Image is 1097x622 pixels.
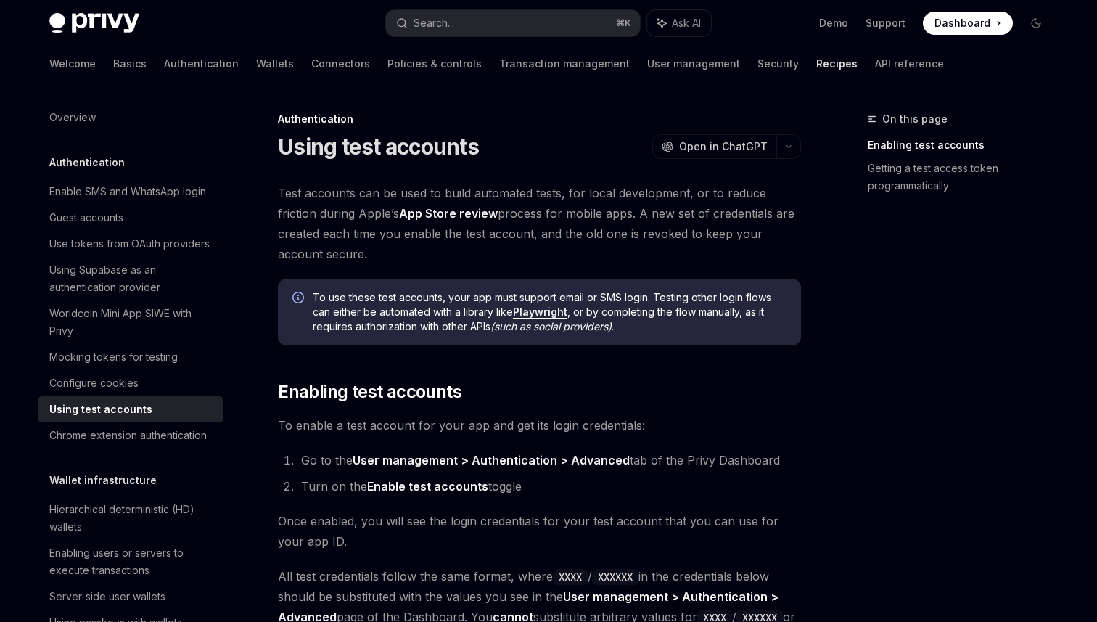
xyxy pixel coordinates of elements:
[923,12,1013,35] a: Dashboard
[647,46,740,81] a: User management
[672,16,701,30] span: Ask AI
[49,46,96,81] a: Welcome
[278,112,801,126] div: Authentication
[647,10,711,36] button: Ask AI
[49,13,139,33] img: dark logo
[49,375,139,392] div: Configure cookies
[292,292,307,306] svg: Info
[38,496,223,540] a: Hierarchical deterministic (HD) wallets
[38,257,223,300] a: Using Supabase as an authentication provider
[866,16,905,30] a: Support
[278,183,801,264] span: Test accounts can be used to build automated tests, for local development, or to reduce friction ...
[278,134,479,160] h1: Using test accounts
[592,569,638,585] code: XXXXXX
[553,569,588,585] code: XXXX
[38,396,223,422] a: Using test accounts
[256,46,294,81] a: Wallets
[38,231,223,257] a: Use tokens from OAuth providers
[868,157,1059,197] a: Getting a test access token programmatically
[313,290,786,334] span: To use these test accounts, your app must support email or SMS login. Testing other login flows c...
[399,206,498,221] a: App Store review
[499,46,630,81] a: Transaction management
[49,472,157,489] h5: Wallet infrastructure
[38,540,223,584] a: Enabling users or servers to execute transactions
[49,109,96,126] div: Overview
[38,422,223,449] a: Chrome extension authentication
[38,344,223,370] a: Mocking tokens for testing
[875,46,944,81] a: API reference
[49,305,215,340] div: Worldcoin Mini App SIWE with Privy
[278,380,461,404] span: Enabling test accounts
[49,261,215,296] div: Using Supabase as an authentication provider
[882,110,948,128] span: On this page
[49,544,215,579] div: Enabling users or servers to execute transactions
[353,453,630,467] strong: User management > Authentication > Advanced
[49,209,123,226] div: Guest accounts
[38,105,223,131] a: Overview
[616,17,631,29] span: ⌘ K
[816,46,858,81] a: Recipes
[311,46,370,81] a: Connectors
[49,401,152,418] div: Using test accounts
[387,46,482,81] a: Policies & controls
[868,134,1059,157] a: Enabling test accounts
[38,205,223,231] a: Guest accounts
[49,427,207,444] div: Chrome extension authentication
[278,415,801,435] span: To enable a test account for your app and get its login credentials:
[819,16,848,30] a: Demo
[49,183,206,200] div: Enable SMS and WhatsApp login
[164,46,239,81] a: Authentication
[513,306,567,319] a: Playwright
[38,584,223,610] a: Server-side user wallets
[38,179,223,205] a: Enable SMS and WhatsApp login
[757,46,799,81] a: Security
[490,320,612,332] em: (such as social providers)
[38,300,223,344] a: Worldcoin Mini App SIWE with Privy
[1024,12,1048,35] button: Toggle dark mode
[49,235,210,253] div: Use tokens from OAuth providers
[113,46,147,81] a: Basics
[297,450,801,470] li: Go to the tab of the Privy Dashboard
[49,348,178,366] div: Mocking tokens for testing
[934,16,990,30] span: Dashboard
[367,479,488,494] strong: Enable test accounts
[414,15,454,32] div: Search...
[278,511,801,552] span: Once enabled, you will see the login credentials for your test account that you can use for your ...
[679,139,768,154] span: Open in ChatGPT
[38,370,223,396] a: Configure cookies
[49,501,215,536] div: Hierarchical deterministic (HD) wallets
[652,134,776,159] button: Open in ChatGPT
[386,10,640,36] button: Search...⌘K
[49,154,125,171] h5: Authentication
[297,476,801,496] li: Turn on the toggle
[49,588,165,605] div: Server-side user wallets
